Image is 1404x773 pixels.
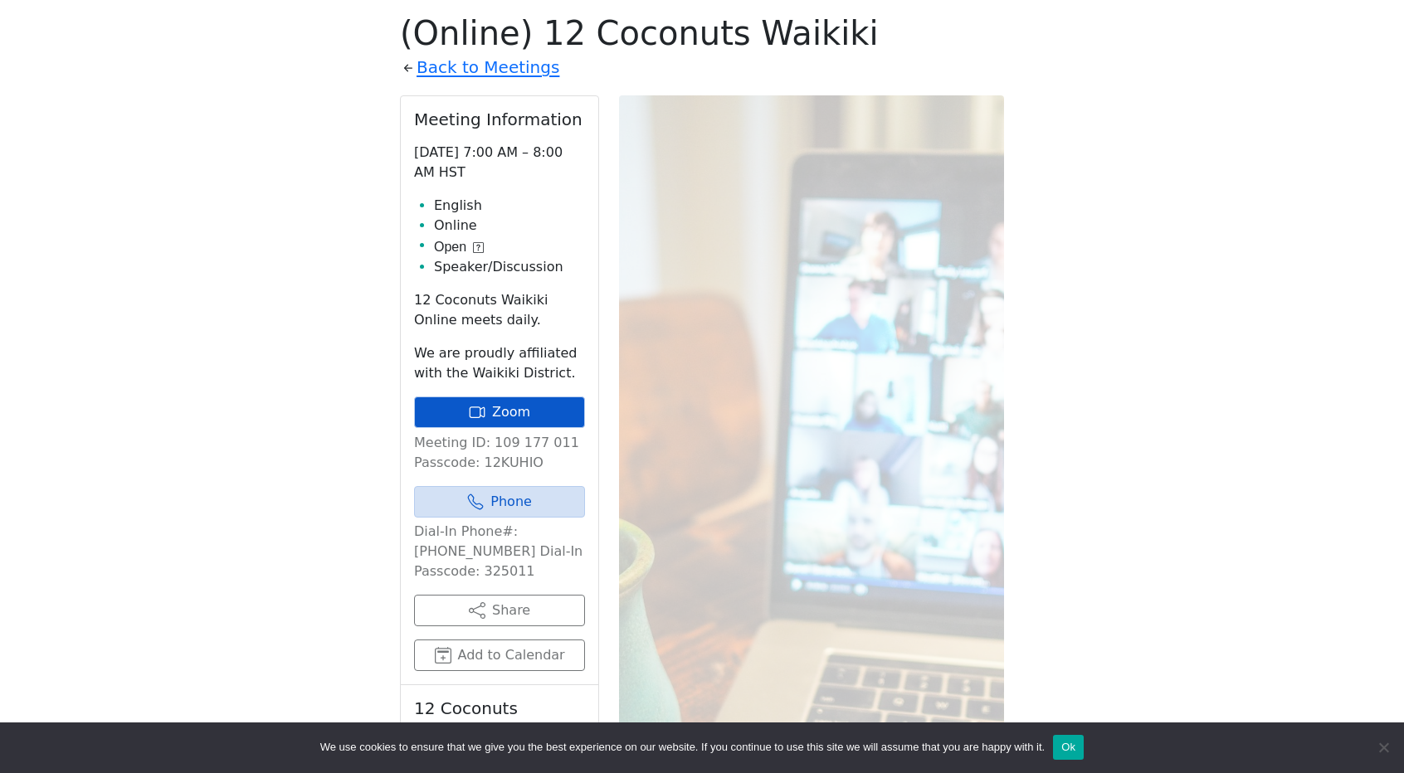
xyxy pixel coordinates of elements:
[414,639,585,671] button: Add to Calendar
[400,13,1004,53] h1: (Online) 12 Coconuts Waikiki
[414,143,585,182] p: [DATE] 7:00 AM – 8:00 AM HST
[414,290,585,330] p: 12 Coconuts Waikiki Online meets daily.
[414,595,585,626] button: Share
[414,522,585,581] p: Dial-In Phone#: [PHONE_NUMBER] Dial-In Passcode: 325011
[434,216,585,236] li: Online
[414,433,585,473] p: Meeting ID: 109 177 011 Passcode: 12KUHIO
[1375,739,1392,756] span: No
[1053,735,1084,760] button: Ok
[414,343,585,383] p: We are proudly affiliated with the Waikiki District.
[434,257,585,277] li: Speaker/Discussion
[434,237,466,257] span: Open
[434,237,484,257] button: Open
[434,196,585,216] li: English
[414,396,585,428] a: Zoom
[414,486,585,518] a: Phone
[417,53,559,82] a: Back to Meetings
[414,109,585,129] h2: Meeting Information
[414,698,585,718] h2: 12 Coconuts
[320,739,1045,756] span: We use cookies to ensure that we give you the best experience on our website. If you continue to ...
